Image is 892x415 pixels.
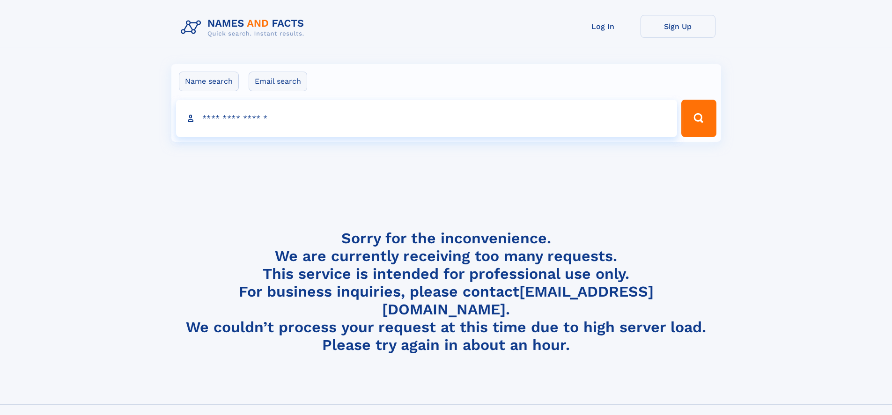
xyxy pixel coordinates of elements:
[177,15,312,40] img: Logo Names and Facts
[179,72,239,91] label: Name search
[382,283,654,318] a: [EMAIL_ADDRESS][DOMAIN_NAME]
[176,100,678,137] input: search input
[681,100,716,137] button: Search Button
[641,15,715,38] a: Sign Up
[566,15,641,38] a: Log In
[177,229,715,354] h4: Sorry for the inconvenience. We are currently receiving too many requests. This service is intend...
[249,72,307,91] label: Email search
